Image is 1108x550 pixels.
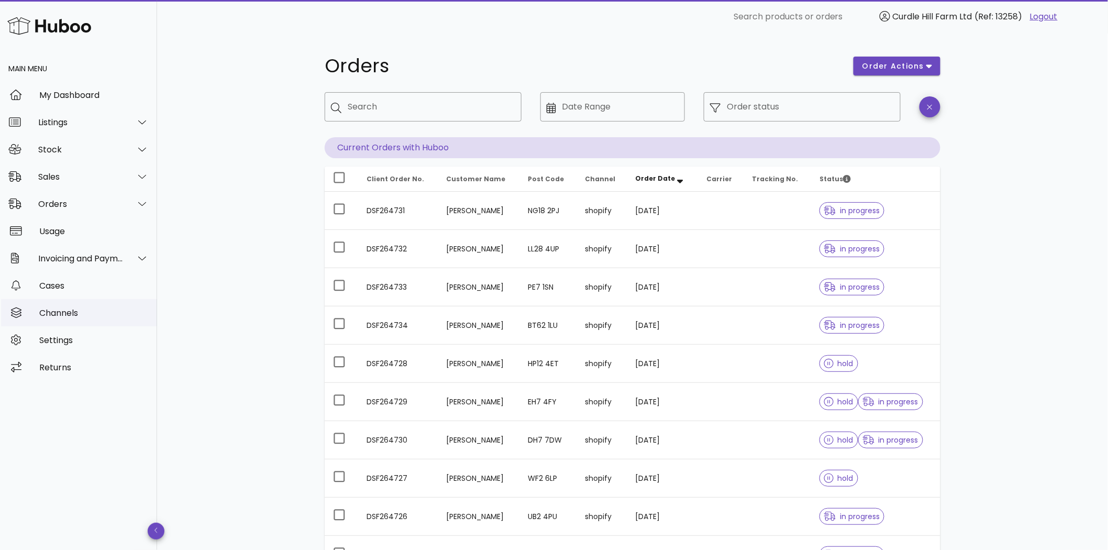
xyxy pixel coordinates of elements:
[438,167,520,192] th: Customer Name
[627,192,698,230] td: [DATE]
[627,498,698,536] td: [DATE]
[520,383,577,421] td: EH7 4FY
[38,172,124,182] div: Sales
[744,167,811,192] th: Tracking No.
[447,174,506,183] span: Customer Name
[38,199,124,209] div: Orders
[862,61,925,72] span: order actions
[38,145,124,155] div: Stock
[824,436,854,444] span: hold
[520,421,577,459] td: DH7 7DW
[438,345,520,383] td: [PERSON_NAME]
[325,137,940,158] p: Current Orders with Huboo
[325,57,841,75] h1: Orders
[367,174,424,183] span: Client Order No.
[358,192,438,230] td: DSF264731
[577,230,627,268] td: shopify
[358,268,438,306] td: DSF264733
[811,167,940,192] th: Status
[627,306,698,345] td: [DATE]
[358,498,438,536] td: DSF264726
[520,345,577,383] td: HP12 4ET
[863,436,918,444] span: in progress
[520,306,577,345] td: BT62 1LU
[627,230,698,268] td: [DATE]
[824,322,880,329] span: in progress
[438,306,520,345] td: [PERSON_NAME]
[627,268,698,306] td: [DATE]
[577,459,627,498] td: shopify
[706,174,732,183] span: Carrier
[358,459,438,498] td: DSF264727
[358,167,438,192] th: Client Order No.
[38,254,124,263] div: Invoicing and Payments
[824,360,854,367] span: hold
[7,15,91,37] img: Huboo Logo
[627,383,698,421] td: [DATE]
[577,498,627,536] td: shopify
[520,192,577,230] td: NG18 2PJ
[358,383,438,421] td: DSF264729
[438,192,520,230] td: [PERSON_NAME]
[577,345,627,383] td: shopify
[627,459,698,498] td: [DATE]
[824,513,880,520] span: in progress
[438,268,520,306] td: [PERSON_NAME]
[39,308,149,318] div: Channels
[824,475,854,482] span: hold
[520,167,577,192] th: Post Code
[824,398,854,405] span: hold
[358,345,438,383] td: DSF264728
[819,174,851,183] span: Status
[39,362,149,372] div: Returns
[528,174,564,183] span: Post Code
[520,459,577,498] td: WF2 6LP
[636,174,675,183] span: Order Date
[38,117,124,127] div: Listings
[824,245,880,252] span: in progress
[752,174,798,183] span: Tracking No.
[577,383,627,421] td: shopify
[438,383,520,421] td: [PERSON_NAME]
[627,345,698,383] td: [DATE]
[438,230,520,268] td: [PERSON_NAME]
[893,10,972,23] span: Curdle Hill Farm Ltd
[698,167,744,192] th: Carrier
[975,10,1023,23] span: (Ref: 13258)
[358,421,438,459] td: DSF264730
[824,207,880,214] span: in progress
[585,174,615,183] span: Channel
[438,498,520,536] td: [PERSON_NAME]
[39,90,149,100] div: My Dashboard
[39,226,149,236] div: Usage
[854,57,940,75] button: order actions
[1030,10,1058,23] a: Logout
[577,192,627,230] td: shopify
[358,230,438,268] td: DSF264732
[438,459,520,498] td: [PERSON_NAME]
[577,306,627,345] td: shopify
[39,335,149,345] div: Settings
[39,281,149,291] div: Cases
[438,421,520,459] td: [PERSON_NAME]
[358,306,438,345] td: DSF264734
[520,268,577,306] td: PE7 1SN
[627,421,698,459] td: [DATE]
[520,498,577,536] td: UB2 4PU
[520,230,577,268] td: LL28 4UP
[577,421,627,459] td: shopify
[863,398,918,405] span: in progress
[824,283,880,291] span: in progress
[577,268,627,306] td: shopify
[577,167,627,192] th: Channel
[627,167,698,192] th: Order Date: Sorted descending. Activate to remove sorting.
